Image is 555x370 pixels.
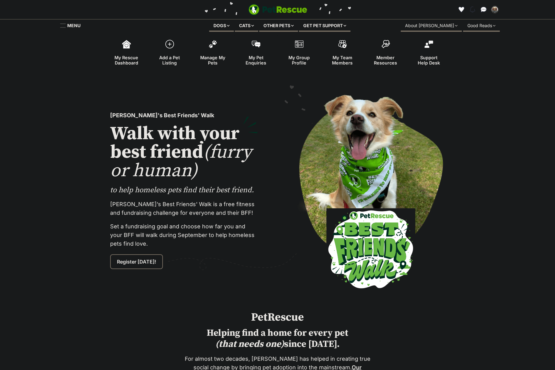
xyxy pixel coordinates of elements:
[209,19,234,32] div: Dogs
[321,33,364,70] a: My Team Members
[110,125,258,180] h2: Walk with your best friend
[278,33,321,70] a: My Group Profile
[248,4,307,15] img: logo-e224e6f780fb5917bec1dbf3a21bbac754714ae5b6737aabdf751b685950b380.svg
[381,40,390,48] img: member-resources-icon-8e73f808a243e03378d46382f2149f9095a855e16c252ad45f914b54edf8863c.svg
[480,6,487,13] img: chat-41dd97257d64d25036548639549fe6c8038ab92f7586957e7f3b1b290dea8141.svg
[117,258,156,265] span: Register [DATE]!
[364,33,407,70] a: Member Resources
[209,40,217,48] img: manage-my-pets-icon-02211641906a0b7f246fdf0571729dbe1e7629f14944591b6c1af311fb30b64b.svg
[122,40,131,48] img: dashboard-icon-eb2f2d2d3e046f16d808141f083e7271f6b2e854fb5c12c21221c1fb7104beca.svg
[457,5,500,15] ul: Account quick links
[492,6,498,13] img: Natasha Boehm profile pic
[156,55,184,65] span: Add a Pet Listing
[110,141,252,182] span: (furry or human)
[110,111,258,120] p: [PERSON_NAME]'s Best Friends' Walk
[463,19,500,32] div: Good Reads
[372,55,400,65] span: Member Resources
[457,5,466,15] a: Favourites
[242,55,270,65] span: My Pet Enquiries
[67,23,81,28] span: Menu
[110,254,163,269] a: Register [DATE]!
[338,40,347,48] img: team-members-icon-5396bd8760b3fe7c0b43da4ab00e1e3bb1a5d9ba89233759b79545d2d3fc5d0d.svg
[183,327,373,350] h2: Helping find a home for every pet since [DATE].
[252,41,260,48] img: pet-enquiries-icon-7e3ad2cf08bfb03b45e93fb7055b45f3efa6380592205ae92323e6603595dc1f.svg
[259,19,298,32] div: Other pets
[110,185,258,195] p: to help homeless pets find their best friend.
[470,6,475,13] img: notifications-46538b983faf8c2785f20acdc204bb7945ddae34d4c08c2a6579f10ce5e182be.svg
[425,40,433,48] img: help-desk-icon-fdf02630f3aa405de69fd3d07c3f3aa587a6932b1a1747fa1d2bba05be0121f9.svg
[407,33,450,70] a: Support Help Desk
[165,40,174,48] img: add-pet-listing-icon-0afa8454b4691262ce3f59096e99ab1cd57d4a30225e0717b998d2c9b9846f56.svg
[191,33,234,70] a: Manage My Pets
[215,338,284,350] i: (that needs one)
[60,19,85,31] a: Menu
[295,40,304,48] img: group-profile-icon-3fa3cf56718a62981997c0bc7e787c4b2cf8bcc04b72c1350f741eb67cf2f40e.svg
[148,33,191,70] a: Add a Pet Listing
[105,33,148,70] a: My Rescue Dashboard
[415,55,443,65] span: Support Help Desk
[479,5,489,15] a: Conversations
[329,55,356,65] span: My Team Members
[113,55,140,65] span: My Rescue Dashboard
[248,4,307,15] a: PetRescue
[183,311,373,324] h1: PetRescue
[199,55,227,65] span: Manage My Pets
[234,33,278,70] a: My Pet Enquiries
[299,19,350,32] div: Get pet support
[110,200,258,217] p: [PERSON_NAME]’s Best Friends' Walk is a free fitness and fundraising challenge for everyone and t...
[468,5,478,15] button: Notifications
[285,55,313,65] span: My Group Profile
[235,19,258,32] div: Cats
[401,19,462,32] div: About [PERSON_NAME]
[110,222,258,248] p: Set a fundraising goal and choose how far you and your BFF will walk during September to help hom...
[490,5,500,15] button: My account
